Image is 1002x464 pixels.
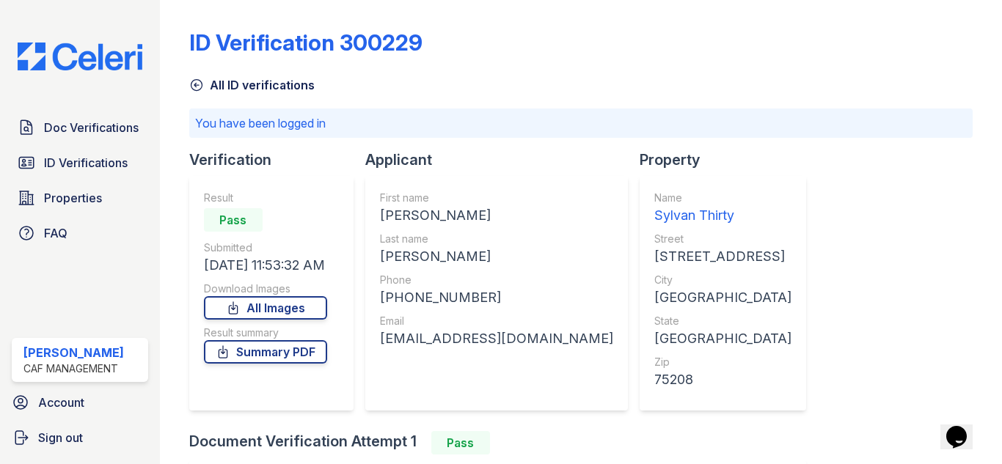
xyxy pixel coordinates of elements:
div: First name [380,191,613,205]
a: Properties [12,183,148,213]
div: Submitted [204,240,327,255]
div: Phone [380,273,613,287]
div: Zip [654,355,791,369]
a: All ID verifications [189,76,315,94]
div: Verification [189,150,365,170]
a: Summary PDF [204,340,327,364]
div: Pass [431,431,490,454]
div: Last name [380,232,613,246]
div: [PERSON_NAME] [380,205,613,226]
div: Street [654,232,791,246]
a: Sign out [6,423,154,452]
div: [STREET_ADDRESS] [654,246,791,267]
div: Result summary [204,325,327,340]
div: Name [654,191,791,205]
a: Name Sylvan Thirty [654,191,791,226]
div: [GEOGRAPHIC_DATA] [654,328,791,349]
div: 75208 [654,369,791,390]
div: Property [640,150,818,170]
div: Pass [204,208,263,232]
div: Download Images [204,281,327,296]
div: CAF Management [23,361,124,376]
a: Account [6,388,154,417]
div: [PERSON_NAME] [380,246,613,267]
div: Email [380,314,613,328]
div: [DATE] 11:53:32 AM [204,255,327,276]
div: Result [204,191,327,205]
div: ID Verification 300229 [189,29,423,56]
div: [EMAIL_ADDRESS][DOMAIN_NAME] [380,328,613,349]
span: FAQ [44,224,67,242]
a: All Images [204,296,327,320]
span: Sign out [38,429,83,446]
iframe: chat widget [940,405,987,449]
span: ID Verifications [44,154,128,172]
span: Properties [44,189,102,207]
div: [PHONE_NUMBER] [380,287,613,308]
span: Doc Verifications [44,119,139,136]
a: FAQ [12,218,148,248]
a: ID Verifications [12,148,148,177]
div: Sylvan Thirty [654,205,791,226]
div: [PERSON_NAME] [23,344,124,361]
div: [GEOGRAPHIC_DATA] [654,287,791,308]
div: City [654,273,791,287]
div: State [654,314,791,328]
div: Applicant [365,150,640,170]
span: Account [38,394,84,411]
a: Doc Verifications [12,113,148,142]
p: You have been logged in [195,114,967,132]
div: Document Verification Attempt 1 [189,431,818,454]
img: CE_Logo_Blue-a8612792a0a2168367f1c8372b55b34899dd931a85d93a1a3d3e32e68fde9ad4.png [6,43,154,70]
